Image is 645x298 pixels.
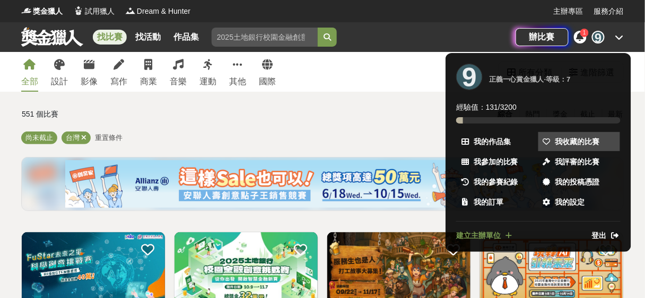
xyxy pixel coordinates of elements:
a: 登出 [592,230,621,241]
span: 我評審的比賽 [555,156,600,168]
span: 我的訂單 [474,197,503,208]
span: 登出 [592,230,607,241]
div: 9 [456,64,483,90]
span: 我的投稿憑證 [555,177,600,188]
a: 我評審的比賽 [538,152,620,171]
span: 我收藏的比賽 [555,136,600,147]
a: 我參加的比賽 [457,152,538,171]
span: 1 [583,30,586,36]
span: 我參加的比賽 [474,156,518,168]
a: 我的作品集 [457,132,538,151]
span: 我的參賽紀錄 [474,177,518,188]
a: 我收藏的比賽 [538,132,620,151]
a: 我的設定 [538,192,620,212]
a: 辦比賽 [516,28,569,46]
span: 我的作品集 [474,136,511,147]
span: 建立主辦單位 [456,230,501,241]
div: 等級： 7 [546,74,571,85]
span: · [544,74,546,85]
a: 我的投稿憑證 [538,172,620,191]
a: 我的參賽紀錄 [457,172,538,191]
div: 正義一心賞金獵人 [489,74,544,85]
a: 我的訂單 [457,192,538,212]
span: 我的設定 [555,197,585,208]
span: 經驗值： 131 / 3200 [456,102,517,113]
a: 建立主辦單位 [456,230,515,241]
